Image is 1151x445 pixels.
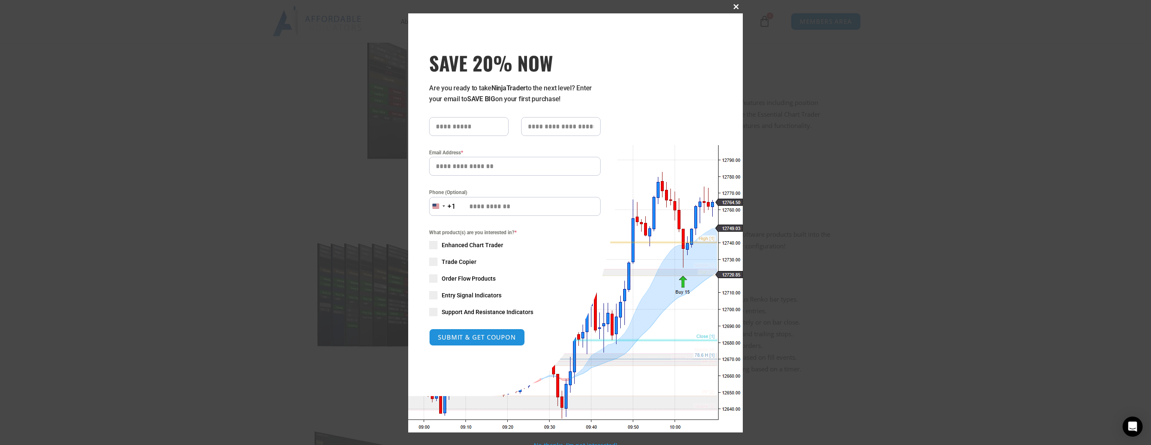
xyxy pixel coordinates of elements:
[429,228,601,237] span: What product(s) are you interested in?
[442,308,533,316] span: Support And Resistance Indicators
[467,95,495,103] strong: SAVE BIG
[429,148,601,157] label: Email Address
[429,291,601,299] label: Entry Signal Indicators
[429,258,601,266] label: Trade Copier
[429,51,601,74] span: SAVE 20% NOW
[442,258,476,266] span: Trade Copier
[442,241,503,249] span: Enhanced Chart Trader
[429,197,456,216] button: Selected country
[442,291,501,299] span: Entry Signal Indicators
[429,329,525,346] button: SUBMIT & GET COUPON
[429,188,601,197] label: Phone (Optional)
[429,274,601,283] label: Order Flow Products
[448,201,456,212] div: +1
[429,83,601,105] p: Are you ready to take to the next level? Enter your email to on your first purchase!
[429,241,601,249] label: Enhanced Chart Trader
[1123,417,1143,437] div: Open Intercom Messenger
[442,274,496,283] span: Order Flow Products
[491,84,526,92] strong: NinjaTrader
[429,308,601,316] label: Support And Resistance Indicators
